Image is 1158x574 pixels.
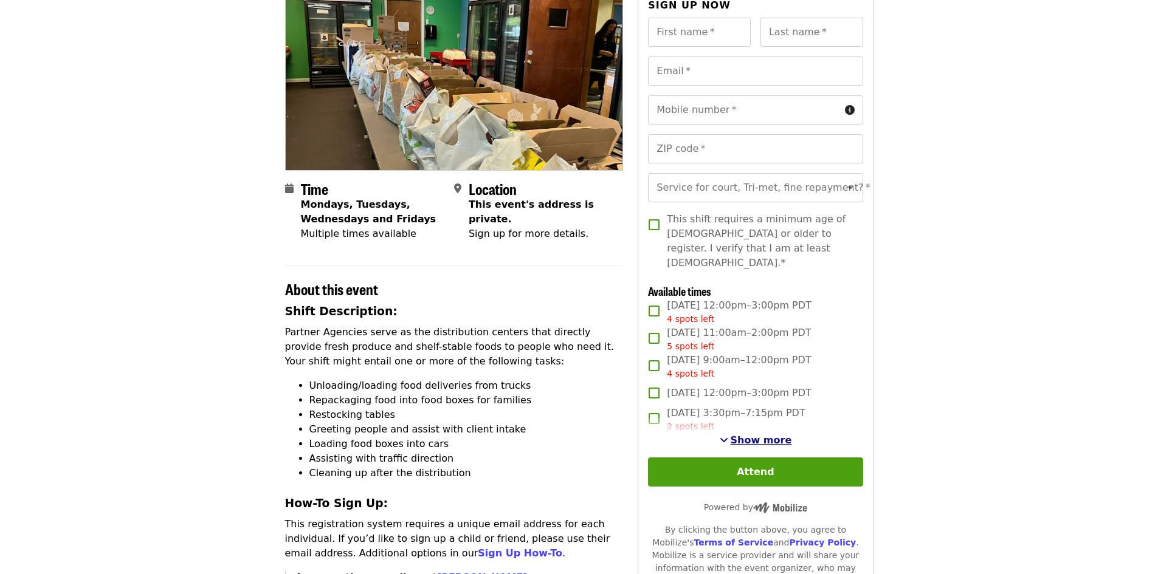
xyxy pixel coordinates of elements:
[667,406,805,433] span: [DATE] 3:30pm–7:15pm PDT
[469,199,594,225] span: This event's address is private.
[667,326,811,353] span: [DATE] 11:00am–2:00pm PDT
[648,95,839,125] input: Mobile number
[469,228,588,239] span: Sign up for more details.
[309,422,624,437] li: Greeting people and assist with client intake
[309,466,624,480] li: Cleaning up after the distribution
[667,369,714,378] span: 4 spots left
[704,502,807,512] span: Powered by
[648,56,863,86] input: Email
[469,178,517,199] span: Location
[753,502,807,513] img: Powered by Mobilize
[285,278,378,299] span: About this event
[301,178,328,199] span: Time
[309,393,624,408] li: Repackaging food into food boxes for families
[648,283,711,299] span: Available times
[720,433,792,448] button: See more timeslots
[648,134,863,163] input: ZIP code
[309,408,624,422] li: Restocking tables
[667,341,714,351] span: 5 spots left
[301,227,444,241] div: Multiple times available
[301,199,436,225] strong: Mondays, Tuesdays, Wednesdays and Fridays
[478,547,562,559] a: Sign Up How-To
[648,457,863,487] button: Attend
[309,451,624,466] li: Assisting with traffic direction
[731,434,792,446] span: Show more
[309,437,624,451] li: Loading food boxes into cars
[667,386,812,400] span: [DATE] 12:00pm–3:00pm PDT
[760,18,863,47] input: Last name
[667,314,714,324] span: 4 spots left
[454,183,461,194] i: map-marker-alt icon
[667,212,853,270] span: This shift requires a minimum age of [DEMOGRAPHIC_DATA] or older to register. I verify that I am ...
[285,325,624,369] p: Partner Agencies serve as the distribution centers that directly provide fresh produce and shelf-...
[667,422,714,431] span: 2 spots left
[285,517,624,561] p: This registration system requires a unique email address for each individual. If you’d like to si...
[667,298,812,326] span: [DATE] 12:00pm–3:00pm PDT
[309,378,624,393] li: Unloading/loading food deliveries from trucks
[789,538,856,547] a: Privacy Policy
[285,305,398,318] strong: Shift Description:
[694,538,773,547] a: Terms of Service
[845,104,855,116] i: circle-info icon
[648,18,751,47] input: First name
[285,497,388,510] strong: How-To Sign Up:
[667,353,811,380] span: [DATE] 9:00am–12:00pm PDT
[285,183,294,194] i: calendar icon
[842,179,859,196] button: Open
